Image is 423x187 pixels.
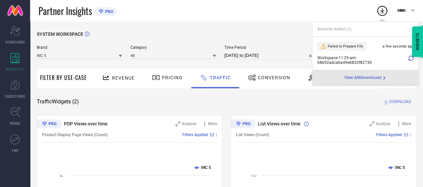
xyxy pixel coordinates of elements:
[328,44,363,49] span: Failed to Prepare File
[344,75,387,81] div: Open download page
[64,121,108,126] span: PDP Views over time
[37,119,62,129] div: Premium
[376,132,402,137] span: Filters Applied
[344,75,387,81] a: View All6Downloads
[5,39,25,44] span: SCORECARDS
[9,121,21,126] span: TRENDS
[208,121,217,126] span: More
[376,5,388,17] div: Open download list
[216,132,217,137] span: |
[182,132,208,137] span: Filters Applied
[112,75,135,81] span: Revenue
[389,98,411,105] span: DOWNLOAD
[224,45,315,50] span: Time Period
[103,9,113,14] span: PRO
[317,27,351,31] span: Recently Added ( 1 )
[40,74,87,82] span: Filter By Use-Case
[37,31,83,37] span: SYSTEM WORKSPACE
[376,121,390,126] span: Analyse
[395,165,405,170] text: INC 5
[251,174,257,178] text: 1Cr
[224,52,315,60] input: Select time period
[402,121,411,126] span: More
[210,75,231,80] span: Traffic
[410,132,411,137] span: |
[5,94,25,99] span: SUGGESTIONS
[317,56,407,65] span: Workspace - 11:29-am - 68b92adca6a49e6820f82730
[37,98,79,105] span: Traffic Widgets ( 2 )
[162,75,183,80] span: Pricing
[369,121,374,126] svg: Zoom
[130,45,216,50] span: Category
[408,56,414,65] div: Retry
[12,148,18,153] span: FWD
[6,67,24,72] span: WORKSPACE
[258,121,301,126] span: List Views over time
[344,75,382,81] span: View All 6 Downloads
[201,165,211,170] text: INC 5
[258,75,290,80] span: Conversion
[182,121,196,126] span: Analyse
[42,132,108,137] span: Product Display Page Views (Count)
[37,45,122,50] span: Brand
[38,4,92,18] span: Partner Insights
[236,132,269,137] span: List Views (Count)
[383,44,414,49] span: a few seconds ago
[231,119,255,129] div: Premium
[176,121,180,126] svg: Zoom
[60,174,64,178] text: 3L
